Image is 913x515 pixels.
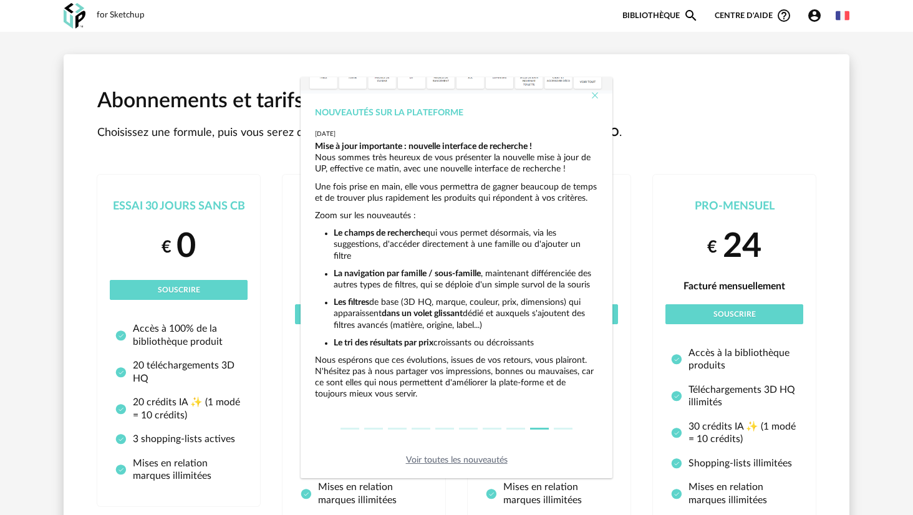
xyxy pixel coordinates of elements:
p: Zoom sur les nouveautés : [315,210,599,221]
p: croissants ou décroissants [334,337,599,349]
p: qui vous permet désormais, via les suggestions, d'accéder directement à une famille ou d'ajouter ... [334,228,599,262]
p: Nous espérons que ces évolutions, issues de vos retours, vous plairont. N'hésitez pas à nous part... [315,355,599,400]
strong: dans un volet glissant [382,309,463,318]
strong: La navigation par famille / sous-famille [334,269,481,278]
div: dialog [301,77,612,478]
strong: Le tri des résultats par prix [334,339,433,347]
p: Une fois prise en main, elle vous permettra de gagner beaucoup de temps et de trouver plus rapide... [315,181,599,204]
strong: Les filtres [334,298,369,307]
div: Nouveautés sur la plateforme [315,107,599,118]
strong: Le champs de recherche [334,229,425,238]
p: de base (3D HQ, marque, couleur, prix, dimensions) qui apparaissent dédié et auxquels s'ajoutent ... [334,297,599,331]
p: Nous sommes très heureux de vous présenter la nouvelle mise à jour de UP, effective ce matin, ave... [315,152,599,175]
button: Close [590,90,600,103]
p: , maintenant différenciée des autres types de filtres, qui se déploie d'un simple survol de la so... [334,268,599,291]
a: Voir toutes les nouveautés [406,456,508,464]
div: Mise à jour importante : nouvelle interface de recherche ! [315,141,599,152]
div: [DATE] [315,130,599,138]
